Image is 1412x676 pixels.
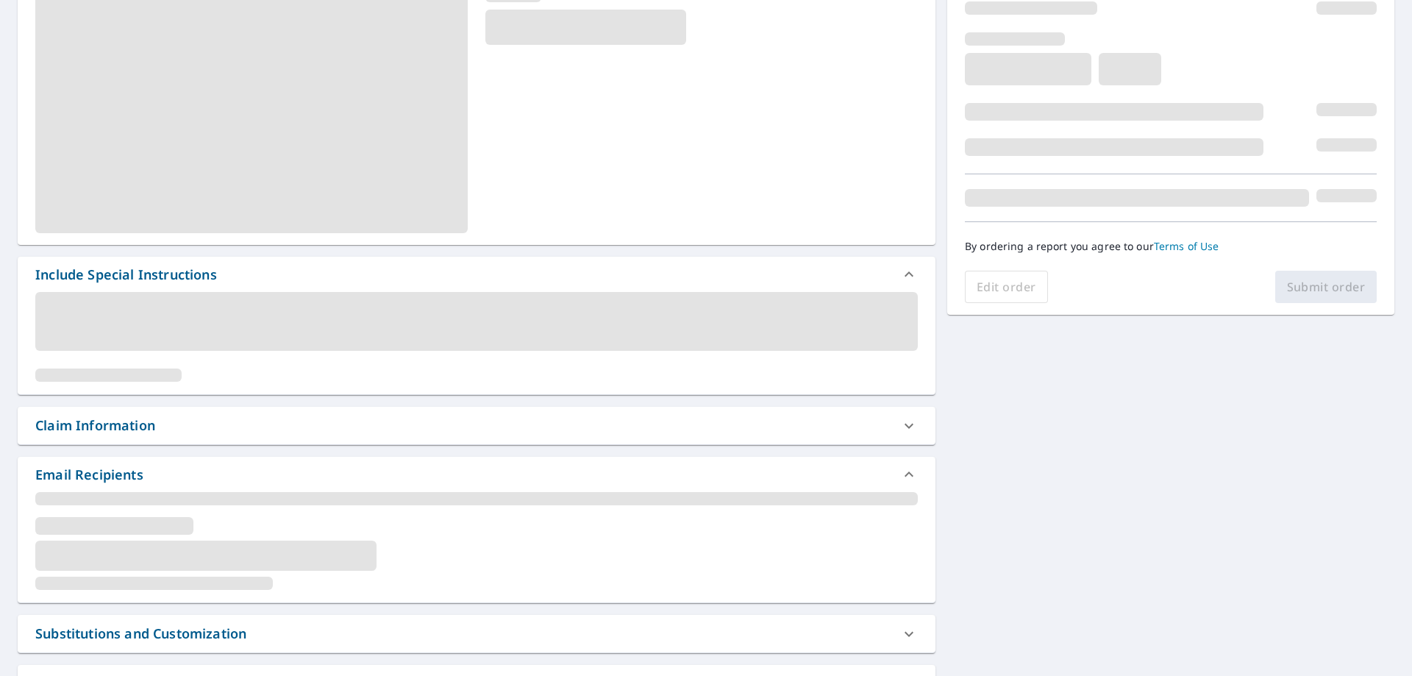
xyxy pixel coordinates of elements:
[35,265,217,285] div: Include Special Instructions
[18,457,935,492] div: Email Recipients
[18,257,935,292] div: Include Special Instructions
[35,416,155,435] div: Claim Information
[1154,239,1219,253] a: Terms of Use
[35,624,246,644] div: Substitutions and Customization
[35,465,143,485] div: Email Recipients
[965,240,1377,253] p: By ordering a report you agree to our
[18,615,935,652] div: Substitutions and Customization
[18,407,935,444] div: Claim Information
